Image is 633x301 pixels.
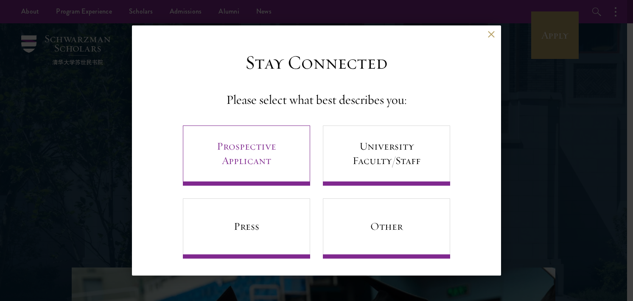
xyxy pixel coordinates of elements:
a: Other [323,198,450,259]
h3: Stay Connected [245,51,388,75]
h4: Please select what best describes you: [226,92,407,109]
a: Press [183,198,310,259]
a: University Faculty/Staff [323,125,450,186]
a: Prospective Applicant [183,125,310,186]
